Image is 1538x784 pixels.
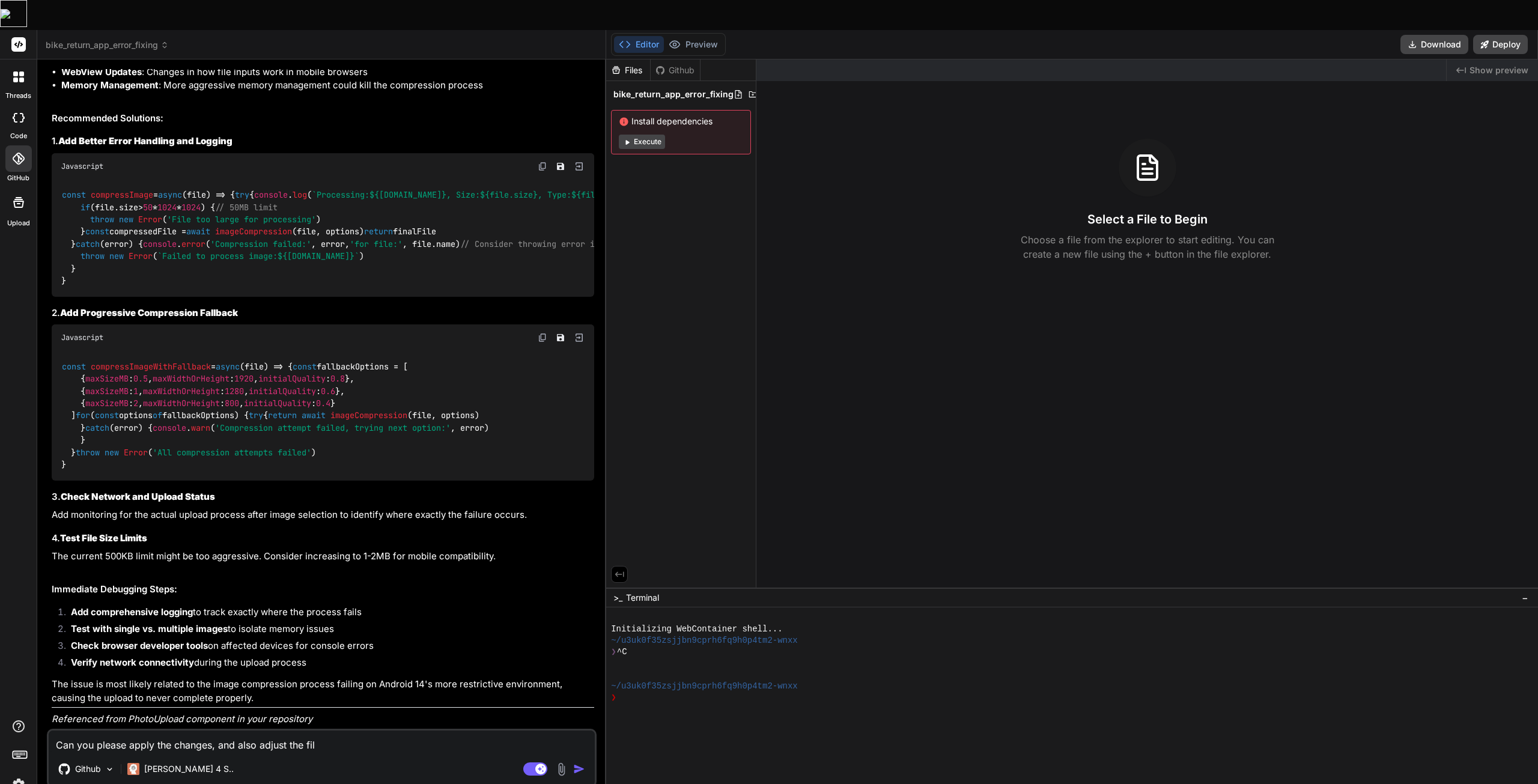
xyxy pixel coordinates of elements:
span: throw [90,214,114,225]
button: Execute [619,135,665,149]
span: warn [191,422,210,433]
span: ❯ [611,692,617,703]
code: = ( ) => { { . ( ) (file. > * * ) { ( ) } compressedFile = (file, options) finalFile } (error) { ... [61,189,869,287]
strong: Test with single vs. multiple images [71,623,228,634]
span: 'Compression attempt failed, trying next option:' [215,422,451,433]
p: Add monitoring for the actual upload process after image selection to identify where exactly the ... [52,508,594,522]
li: : Changes in how file inputs work in mobile browsers [61,65,594,79]
span: initialQuality [258,374,326,384]
span: return [268,410,297,421]
span: console [143,239,177,249]
span: const [85,226,109,237]
span: initialQuality [249,386,316,397]
p: The current 500KB limit might be too aggressive. Consider increasing to 1-2MB for mobile compatib... [52,550,594,564]
span: ^C [617,646,627,658]
strong: WebView Updates [61,66,142,77]
span: 1920 [234,374,254,384]
span: 0.5 [133,374,148,384]
p: The issue is most likely related to the image compression process failing on Android 14's more re... [52,678,594,705]
span: // Consider throwing error instead of returning original [460,239,729,249]
label: threads [5,91,31,101]
span: Terminal [626,592,659,604]
img: Claude 4 Sonnet [127,763,139,775]
button: Preview [664,36,723,53]
li: to isolate memory issues [61,622,594,639]
span: const [62,190,86,201]
span: new [105,447,119,458]
span: try [235,190,249,201]
span: `Failed to process image: ` [157,251,359,262]
span: return [364,226,393,237]
span: Error [124,447,148,458]
span: new [119,214,133,225]
span: 1 [133,386,138,397]
strong: Check browser developer tools [71,640,208,651]
span: // 50MB limit [215,202,278,213]
h3: 1. [52,135,594,148]
h3: 4. [52,532,594,545]
span: ~/u3uk0f35zsjjbn9cprh6fq9h0p4tm2-wnxx [611,681,798,692]
span: if [81,202,90,213]
span: catch [76,239,100,249]
code: = ( ) => { fallbackOptions = [ { : , : , : }, { : , : , : }, { : , : , : } ] ( options fallbackOp... [61,360,489,471]
label: code [10,131,27,141]
span: ${[DOMAIN_NAME]} [369,190,446,201]
strong: Add Progressive Compression Fallback [60,307,238,318]
h2: Immediate Debugging Steps: [52,583,594,597]
button: Save file [552,329,569,346]
h3: 2. [52,306,594,320]
span: async [158,190,182,201]
span: Javascript [61,333,103,342]
h2: Recommended Solutions: [52,112,594,126]
span: 50 [143,202,153,213]
span: async [216,361,240,372]
span: 'File too large for processing' [167,214,316,225]
img: copy [538,162,547,171]
span: 0.4 [316,398,330,409]
span: 0.6 [321,386,335,397]
label: GitHub [7,173,29,183]
span: Initializing WebContainer shell... [611,624,782,635]
button: − [1519,588,1531,607]
span: catch [85,422,109,433]
span: new [109,251,124,262]
span: await [302,410,326,421]
p: Github [75,763,101,775]
span: 1024 [181,202,201,213]
span: `Processing: , Size: , Type: ` [312,190,634,201]
p: [PERSON_NAME] 4 S.. [144,763,234,775]
strong: Check Network and Upload Status [61,491,215,502]
span: for [76,410,90,421]
span: bike_return_app_error_fixing [46,39,169,51]
span: ❯ [611,646,617,658]
span: const [62,361,86,372]
span: maxWidthOrHeight [143,386,220,397]
span: 'All compression attempts failed' [153,447,311,458]
span: throw [81,251,105,262]
span: const [293,361,317,372]
span: 2 [133,398,138,409]
span: Install dependencies [619,115,743,127]
span: name [436,239,455,249]
span: const [95,410,119,421]
span: maxSizeMB [85,374,129,384]
span: ${file.type} [571,190,629,201]
span: maxWidthOrHeight [143,398,220,409]
button: Save file [552,158,569,175]
span: initialQuality [244,398,311,409]
span: Javascript [61,162,103,171]
span: imageCompression [330,410,407,421]
strong: Add comprehensive logging [71,606,193,618]
span: Error [138,214,162,225]
span: maxSizeMB [85,386,129,397]
p: Choose a file from the explorer to start editing. You can create a new file using the + button in... [1013,232,1282,261]
span: file [187,190,206,201]
span: 'for file:' [350,239,403,249]
img: icon [573,763,585,775]
span: of [153,410,162,421]
span: size [119,202,138,213]
span: maxSizeMB [85,398,129,409]
label: Upload [7,218,30,228]
span: ${[DOMAIN_NAME]} [278,251,354,262]
img: Open in Browser [574,161,585,172]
